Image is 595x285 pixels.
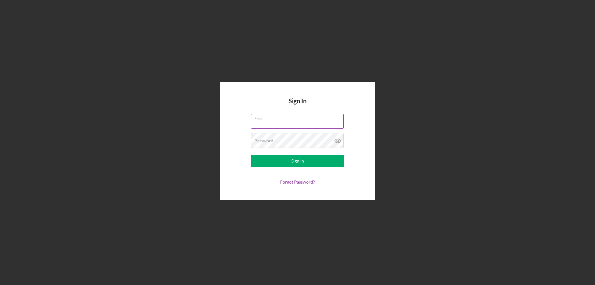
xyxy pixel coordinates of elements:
label: Email [254,114,344,121]
label: Password [254,138,273,143]
h4: Sign In [289,97,306,114]
button: Sign In [251,155,344,167]
a: Forgot Password? [280,179,315,185]
div: Sign In [291,155,304,167]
